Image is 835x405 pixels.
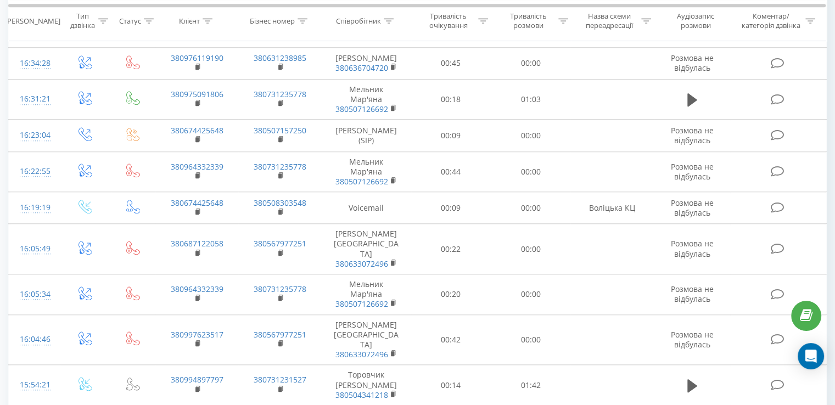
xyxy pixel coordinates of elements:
span: Розмова не відбулась [671,53,714,73]
td: Voicemail [322,192,411,224]
a: 380631238985 [254,53,306,63]
div: Тип дзвінка [69,12,95,30]
td: 00:00 [491,192,570,224]
td: Мельник Мар'яна [322,274,411,315]
a: 380997623517 [171,329,223,340]
td: 00:42 [411,314,491,365]
td: Воліцька КЦ [570,192,653,224]
span: Розмова не відбулась [671,161,714,182]
div: Тривалість розмови [501,12,556,30]
div: 16:22:55 [20,161,49,182]
a: 380731235778 [254,284,306,294]
a: 380731235778 [254,161,306,172]
td: 00:09 [411,120,491,151]
div: Коментар/категорія дзвінка [738,12,803,30]
a: 380507157250 [254,125,306,136]
td: Мельник Мар'яна [322,79,411,120]
a: 380976119190 [171,53,223,63]
td: 00:09 [411,192,491,224]
td: 00:00 [491,120,570,151]
a: 380674425648 [171,125,223,136]
a: 380633072496 [335,258,388,269]
span: Розмова не відбулась [671,329,714,350]
a: 380964332339 [171,284,223,294]
a: 380507126692 [335,299,388,309]
a: 380975091806 [171,89,223,99]
a: 380508303548 [254,198,306,208]
div: Тривалість очікування [421,12,476,30]
span: Розмова не відбулась [671,238,714,258]
div: 16:19:19 [20,197,49,218]
a: 380567977251 [254,238,306,249]
div: Бізнес номер [250,16,295,25]
a: 380731231527 [254,374,306,385]
td: [PERSON_NAME] (SIP) [322,120,411,151]
a: 380636704720 [335,63,388,73]
div: 16:34:28 [20,53,49,74]
div: 15:54:21 [20,374,49,396]
div: Клієнт [179,16,200,25]
div: Open Intercom Messenger [798,343,824,369]
td: 00:00 [491,224,570,274]
div: Статус [119,16,141,25]
td: 00:22 [411,224,491,274]
a: 380567977251 [254,329,306,340]
div: [PERSON_NAME] [5,16,60,25]
td: 00:18 [411,79,491,120]
td: [PERSON_NAME] [322,47,411,79]
div: 16:04:46 [20,329,49,350]
span: Розмова не відбулась [671,284,714,304]
div: Аудіозапис розмови [664,12,728,30]
div: 16:31:21 [20,88,49,110]
td: 00:00 [491,314,570,365]
td: 00:20 [411,274,491,315]
td: [PERSON_NAME][GEOGRAPHIC_DATA] [322,224,411,274]
td: 01:03 [491,79,570,120]
a: 380964332339 [171,161,223,172]
td: [PERSON_NAME][GEOGRAPHIC_DATA] [322,314,411,365]
div: Співробітник [336,16,381,25]
div: 16:05:49 [20,238,49,260]
a: 380687122058 [171,238,223,249]
td: 00:00 [491,151,570,192]
div: 16:23:04 [20,125,49,146]
a: 380674425648 [171,198,223,208]
td: Мельник Мар'яна [322,151,411,192]
a: 380633072496 [335,349,388,359]
a: 380504341218 [335,390,388,400]
div: Назва схеми переадресації [581,12,638,30]
td: 00:45 [411,47,491,79]
span: Розмова не відбулась [671,125,714,145]
a: 380507126692 [335,176,388,187]
span: Розмова не відбулась [671,198,714,218]
a: 380731235778 [254,89,306,99]
td: 00:00 [491,47,570,79]
td: 00:44 [411,151,491,192]
td: 00:00 [491,274,570,315]
a: 380507126692 [335,104,388,114]
a: 380994897797 [171,374,223,385]
div: 16:05:34 [20,284,49,305]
